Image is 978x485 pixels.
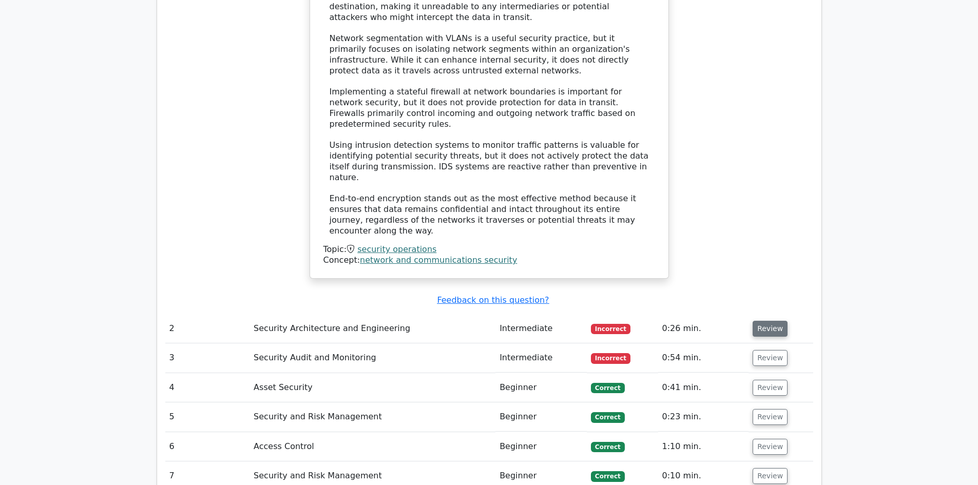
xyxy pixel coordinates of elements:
span: Correct [591,412,624,422]
a: Feedback on this question? [437,295,549,305]
a: security operations [357,244,436,254]
span: Correct [591,383,624,393]
button: Review [753,350,788,366]
td: Intermediate [495,343,587,373]
button: Review [753,468,788,484]
td: 0:26 min. [658,314,749,343]
span: Incorrect [591,324,630,334]
td: Asset Security [250,373,495,402]
td: 5 [165,402,250,432]
button: Review [753,380,788,396]
a: network and communications security [360,255,517,265]
td: 1:10 min. [658,432,749,461]
td: 2 [165,314,250,343]
td: Access Control [250,432,495,461]
div: Concept: [323,255,655,266]
td: Beginner [495,402,587,432]
button: Review [753,321,788,337]
td: 0:54 min. [658,343,749,373]
span: Incorrect [591,353,630,363]
td: 0:23 min. [658,402,749,432]
td: Security and Risk Management [250,402,495,432]
button: Review [753,439,788,455]
td: 6 [165,432,250,461]
span: Correct [591,471,624,481]
td: Intermediate [495,314,587,343]
td: Security Audit and Monitoring [250,343,495,373]
td: 0:41 min. [658,373,749,402]
button: Review [753,409,788,425]
td: Beginner [495,373,587,402]
div: Topic: [323,244,655,255]
td: Beginner [495,432,587,461]
td: 3 [165,343,250,373]
td: Security Architecture and Engineering [250,314,495,343]
td: 4 [165,373,250,402]
span: Correct [591,442,624,452]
